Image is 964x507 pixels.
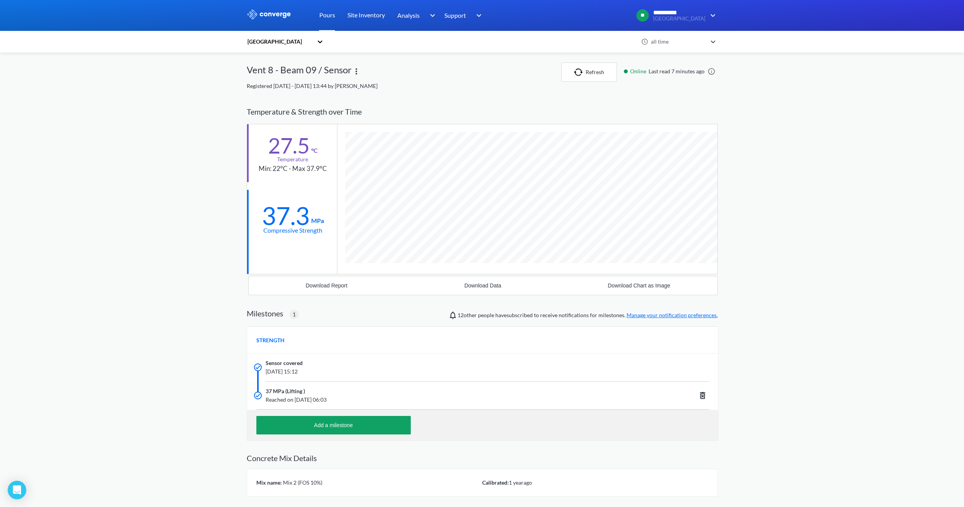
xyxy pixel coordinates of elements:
[266,367,615,376] span: [DATE] 15:12
[247,37,313,46] div: [GEOGRAPHIC_DATA]
[256,336,285,345] span: STRENGTH
[630,67,649,76] span: Online
[256,416,411,434] button: Add a milestone
[247,309,283,318] h2: Milestones
[457,312,477,318] span: Jonathan Paul, Bailey Bright, Mircea Zagrean, Alaa Bouayed, Conor Owens, Liliana Cortina, Cyrene ...
[641,38,648,45] img: icon-clock.svg
[266,359,303,367] span: Sensor covered
[256,479,282,486] span: Mix name:
[277,155,308,164] div: Temperature
[352,67,361,76] img: more.svg
[249,276,405,295] button: Download Report
[464,282,501,289] div: Download Data
[247,63,352,82] div: Vent 8 - Beam 09 / Sensor
[293,310,296,319] span: 1
[397,10,420,20] span: Analysis
[444,10,466,20] span: Support
[306,282,347,289] div: Download Report
[268,136,310,155] div: 27.5
[247,9,291,19] img: logo_ewhite.svg
[8,481,26,499] div: Open Intercom Messenger
[263,225,322,235] div: Compressive Strength
[259,164,327,174] div: Min: 22°C - Max 37.9°C
[608,282,670,289] div: Download Chart as Image
[448,311,457,320] img: notifications-icon.svg
[482,479,509,486] span: Calibrated:
[627,312,718,318] a: Manage your notification preferences.
[266,395,615,404] span: Reached on [DATE] 06:03
[247,453,718,463] h2: Concrete Mix Details
[653,16,705,22] span: [GEOGRAPHIC_DATA]
[471,11,484,20] img: downArrow.svg
[247,100,718,124] div: Temperature & Strength over Time
[262,206,310,225] div: 37.3
[561,276,717,295] button: Download Chart as Image
[266,387,305,395] span: 37 MPa (Lifting )
[705,11,718,20] img: downArrow.svg
[574,68,586,76] img: icon-refresh.svg
[405,276,561,295] button: Download Data
[247,83,378,89] span: Registered [DATE] - [DATE] 13:44 by [PERSON_NAME]
[561,63,617,82] button: Refresh
[620,67,718,76] div: Last read 7 minutes ago
[649,37,707,46] div: all time
[425,11,437,20] img: downArrow.svg
[457,311,718,319] span: people have subscribed to receive notifications for milestones.
[282,479,322,486] span: Mix 2 (FOS 10%)
[509,479,532,486] span: 1 year ago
